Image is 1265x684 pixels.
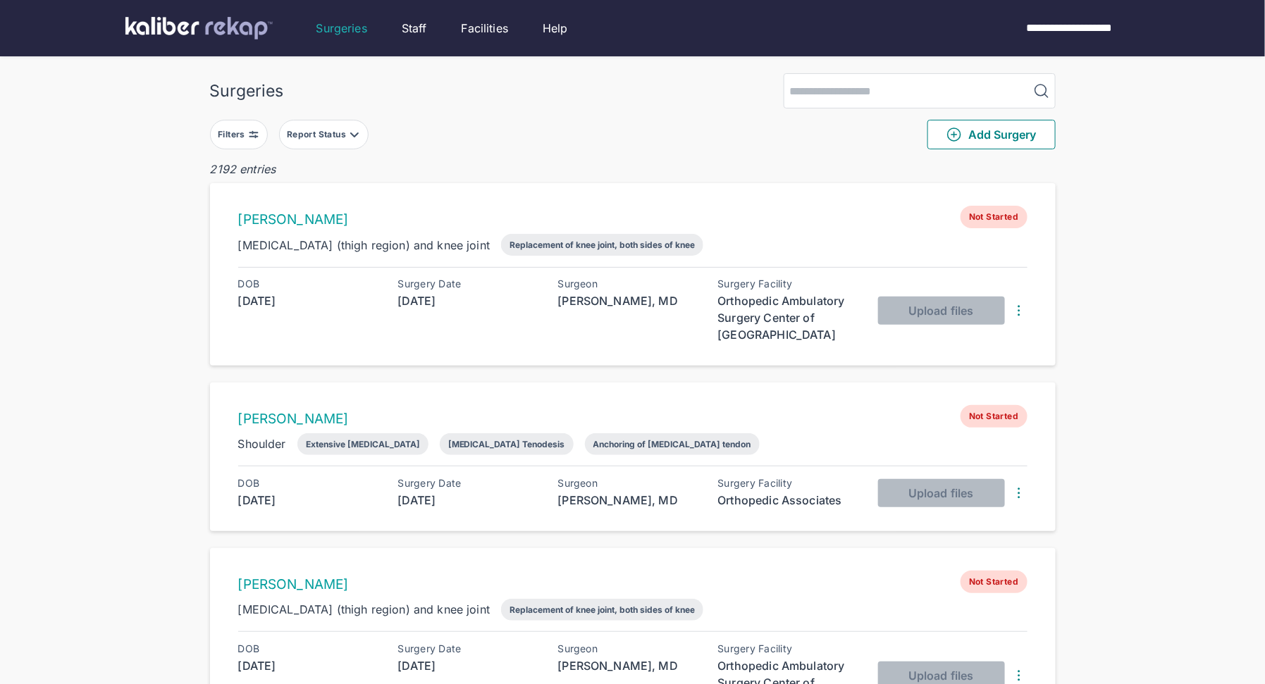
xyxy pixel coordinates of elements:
[718,478,859,489] div: Surgery Facility
[238,411,349,427] a: [PERSON_NAME]
[210,161,1056,178] div: 2192 entries
[510,604,695,615] div: Replacement of knee joint, both sides of knee
[279,120,369,149] button: Report Status
[398,492,539,509] div: [DATE]
[558,643,699,654] div: Surgeon
[306,439,420,449] div: Extensive [MEDICAL_DATA]
[558,657,699,674] div: [PERSON_NAME], MD
[238,478,379,489] div: DOB
[210,120,268,149] button: Filters
[961,571,1027,593] span: Not Started
[558,292,699,309] div: [PERSON_NAME], MD
[238,492,379,509] div: [DATE]
[248,129,259,140] img: faders-horizontal-grey.d550dbda.svg
[718,292,859,343] div: Orthopedic Ambulatory Surgery Center of [GEOGRAPHIC_DATA]
[718,643,859,654] div: Surgery Facility
[593,439,751,449] div: Anchoring of [MEDICAL_DATA] tendon
[238,278,379,290] div: DOB
[1011,667,1028,684] img: DotsThreeVertical.31cb0eda.svg
[448,439,565,449] div: [MEDICAL_DATA] Tenodesis
[398,292,539,309] div: [DATE]
[238,657,379,674] div: [DATE]
[1033,82,1050,99] img: MagnifyingGlass.1dc66aab.svg
[946,126,963,143] img: PlusCircleGreen.5fd88d77.svg
[398,478,539,489] div: Surgery Date
[238,643,379,654] div: DOB
[908,304,973,318] span: Upload files
[558,278,699,290] div: Surgeon
[398,643,539,654] div: Surgery Date
[908,486,973,500] span: Upload files
[349,129,360,140] img: filter-caret-down-grey.b3560631.svg
[398,278,539,290] div: Surgery Date
[927,120,1056,149] button: Add Surgery
[908,669,973,683] span: Upload files
[462,20,509,37] a: Facilities
[718,278,859,290] div: Surgery Facility
[558,492,699,509] div: [PERSON_NAME], MD
[543,20,568,37] a: Help
[238,601,490,618] div: [MEDICAL_DATA] (thigh region) and knee joint
[878,297,1005,325] button: Upload files
[316,20,367,37] a: Surgeries
[402,20,427,37] a: Staff
[961,405,1027,428] span: Not Started
[946,126,1037,143] span: Add Surgery
[210,81,284,101] div: Surgeries
[218,129,248,140] div: Filters
[238,237,490,254] div: [MEDICAL_DATA] (thigh region) and knee joint
[718,492,859,509] div: Orthopedic Associates
[238,292,379,309] div: [DATE]
[125,17,273,39] img: kaliber labs logo
[1011,485,1028,502] img: DotsThreeVertical.31cb0eda.svg
[238,435,286,452] div: Shoulder
[510,240,695,250] div: Replacement of knee joint, both sides of knee
[238,211,349,228] a: [PERSON_NAME]
[398,657,539,674] div: [DATE]
[878,479,1005,507] button: Upload files
[287,129,349,140] div: Report Status
[238,576,349,592] a: [PERSON_NAME]
[558,478,699,489] div: Surgeon
[961,206,1027,228] span: Not Started
[1011,302,1028,319] img: DotsThreeVertical.31cb0eda.svg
